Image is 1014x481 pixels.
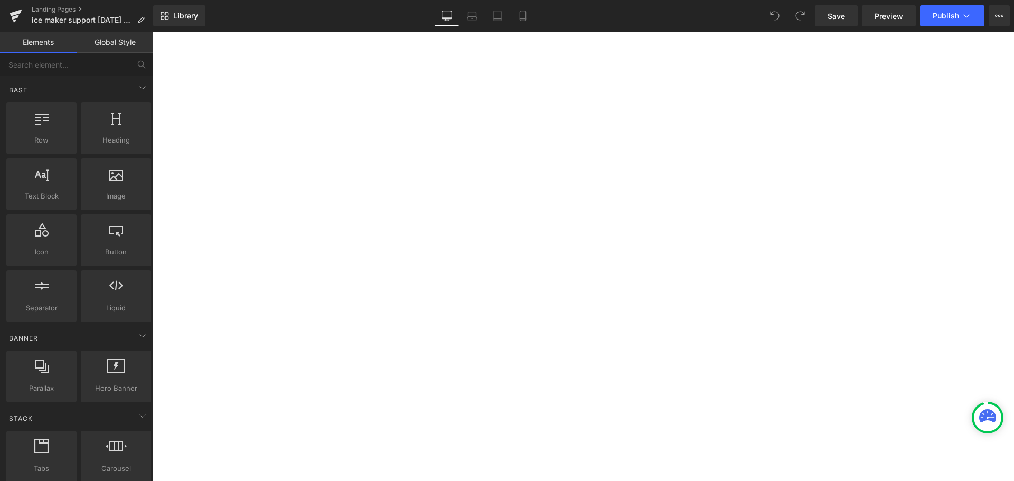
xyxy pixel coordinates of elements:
[32,5,153,14] a: Landing Pages
[10,383,73,394] span: Parallax
[764,5,785,26] button: Undo
[10,463,73,474] span: Tabs
[485,5,510,26] a: Tablet
[84,463,148,474] span: Carousel
[84,135,148,146] span: Heading
[989,5,1010,26] button: More
[862,5,916,26] a: Preview
[8,333,39,343] span: Banner
[77,32,153,53] a: Global Style
[84,247,148,258] span: Button
[790,5,811,26] button: Redo
[84,303,148,314] span: Liquid
[10,303,73,314] span: Separator
[510,5,536,26] a: Mobile
[32,16,133,24] span: ice maker support [DATE] 16:41:26
[459,5,485,26] a: Laptop
[153,5,205,26] a: New Library
[10,191,73,202] span: Text Block
[8,85,29,95] span: Base
[875,11,903,22] span: Preview
[434,5,459,26] a: Desktop
[10,135,73,146] span: Row
[8,413,34,423] span: Stack
[173,11,198,21] span: Library
[84,383,148,394] span: Hero Banner
[933,12,959,20] span: Publish
[920,5,984,26] button: Publish
[828,11,845,22] span: Save
[84,191,148,202] span: Image
[10,247,73,258] span: Icon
